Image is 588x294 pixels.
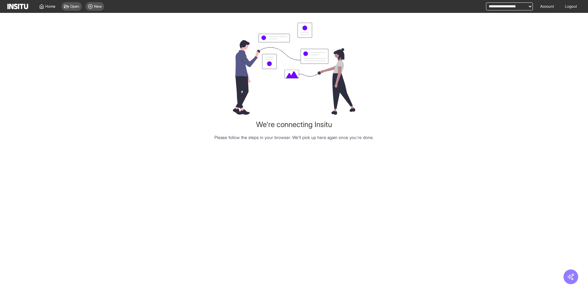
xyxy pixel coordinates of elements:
[70,4,79,9] span: Open
[214,134,374,141] p: Please follow the steps in your browser. We'll pick up here again once you're done.
[7,4,28,9] img: Logo
[45,4,55,9] span: Home
[256,120,332,130] h1: We're connecting Insitu
[94,4,102,9] span: New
